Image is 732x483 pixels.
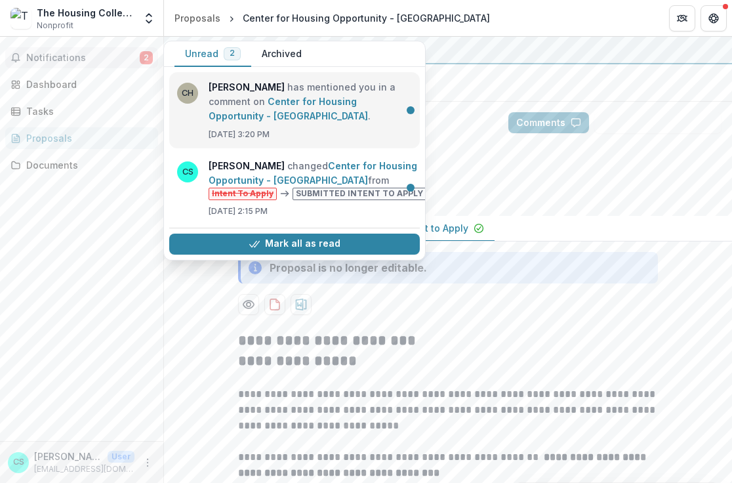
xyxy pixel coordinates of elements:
[174,42,722,58] div: UWSECT
[140,51,153,64] span: 2
[209,80,412,123] p: has mentioned you in a comment on .
[5,47,158,68] button: Notifications2
[251,41,312,67] button: Archived
[10,8,31,29] img: The Housing Collective
[209,160,417,186] a: Center for Housing Opportunity - [GEOGRAPHIC_DATA]
[270,260,427,276] div: Proposal is no longer editable.
[26,131,148,145] div: Proposals
[108,451,134,463] p: User
[169,9,226,28] a: Proposals
[169,9,495,28] nav: breadcrumb
[230,49,235,58] span: 2
[264,294,285,315] button: download-proposal
[243,11,490,25] div: Center for Housing Opportunity - [GEOGRAPHIC_DATA]
[26,158,148,172] div: Documents
[594,112,722,133] button: Answer Suggestions
[169,234,420,255] button: Mark all as read
[140,5,158,31] button: Open entity switcher
[26,77,148,91] div: Dashboard
[291,294,312,315] button: download-proposal
[26,104,148,118] div: Tasks
[669,5,695,31] button: Partners
[209,159,432,200] p: changed from
[34,450,102,463] p: [PERSON_NAME]
[26,52,140,64] span: Notifications
[13,458,24,467] div: Christie Stewart
[5,73,158,95] a: Dashboard
[140,455,155,471] button: More
[37,20,73,31] span: Nonprofit
[238,294,259,315] button: Preview fdd5107c-1d7d-48ac-b7ab-c4b6f9aedd70-0.pdf
[5,100,158,122] a: Tasks
[174,41,251,67] button: Unread
[34,463,134,475] p: [EMAIL_ADDRESS][DOMAIN_NAME]
[508,112,589,133] button: Comments
[5,154,158,176] a: Documents
[701,5,727,31] button: Get Help
[5,127,158,149] a: Proposals
[174,11,220,25] div: Proposals
[37,6,134,20] div: The Housing Collective
[209,96,368,121] a: Center for Housing Opportunity - [GEOGRAPHIC_DATA]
